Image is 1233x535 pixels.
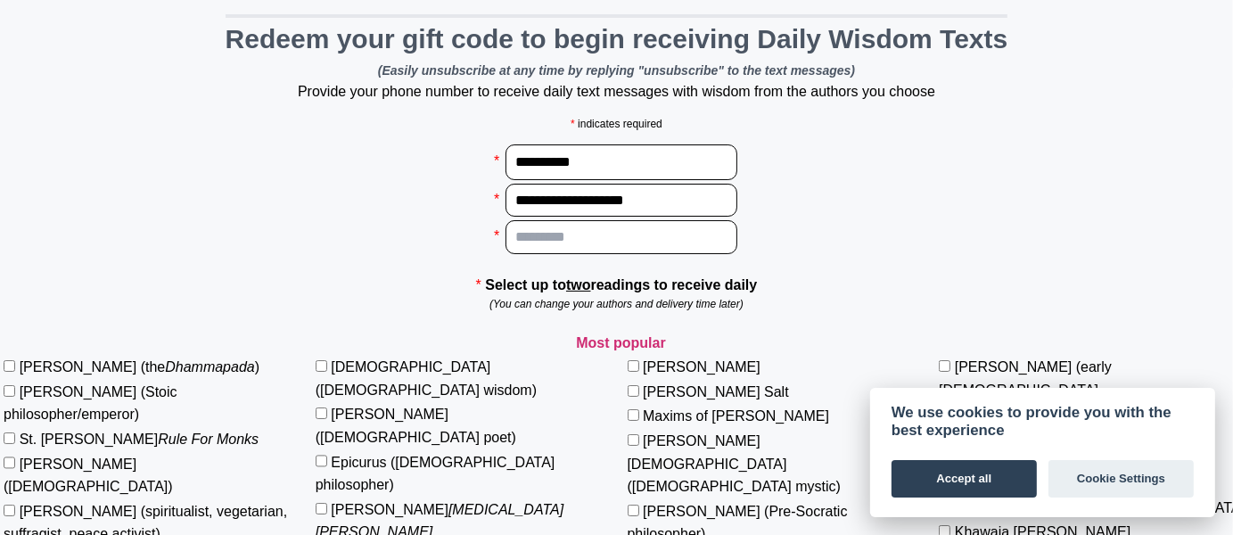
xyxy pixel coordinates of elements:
label: [PERSON_NAME] (the ) [20,359,259,374]
label: [PERSON_NAME] ([DEMOGRAPHIC_DATA]) [4,457,173,495]
label: [PERSON_NAME] ([DEMOGRAPHIC_DATA] poet) [316,407,516,445]
span: indicates required [578,118,662,130]
label: [PERSON_NAME] [643,359,760,374]
div: Redeem your gift code to begin receiving Daily Wisdom Texts [226,14,1008,61]
label: Epicurus ([DEMOGRAPHIC_DATA] philosopher) [316,455,555,493]
button: Accept all [892,460,1037,498]
em: Rule For Monks [158,432,259,447]
u: two [566,277,591,292]
em: (You can change your authors and delivery time later) [489,298,744,310]
label: St. [PERSON_NAME] [20,432,259,447]
i: (Easily unsubscribe at any time by replying "unsubscribe" to the text messages) [378,63,855,78]
label: [PERSON_NAME] (Stoic philosopher/emperor) [4,384,177,423]
div: We use cookies to provide you with the best experience [892,404,1194,440]
em: Dhammapada [165,359,255,374]
strong: Select up to readings to receive daily [485,277,757,292]
button: Cookie Settings [1048,460,1194,498]
label: [DEMOGRAPHIC_DATA] ([DEMOGRAPHIC_DATA] wisdom) [316,359,537,398]
label: [PERSON_NAME][DEMOGRAPHIC_DATA] ([DEMOGRAPHIC_DATA] mystic) [628,433,841,494]
label: [PERSON_NAME] Salt [643,384,789,399]
strong: Most popular [576,335,665,350]
label: Maxims of [PERSON_NAME] [643,408,829,424]
label: [PERSON_NAME] (early [DEMOGRAPHIC_DATA] [DEMOGRAPHIC_DATA]) [939,359,1112,420]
